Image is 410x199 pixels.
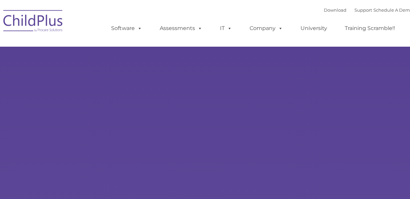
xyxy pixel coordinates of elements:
[338,22,402,35] a: Training Scramble!!
[294,22,334,35] a: University
[243,22,290,35] a: Company
[324,7,346,13] a: Download
[104,22,149,35] a: Software
[213,22,239,35] a: IT
[153,22,209,35] a: Assessments
[354,7,372,13] a: Support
